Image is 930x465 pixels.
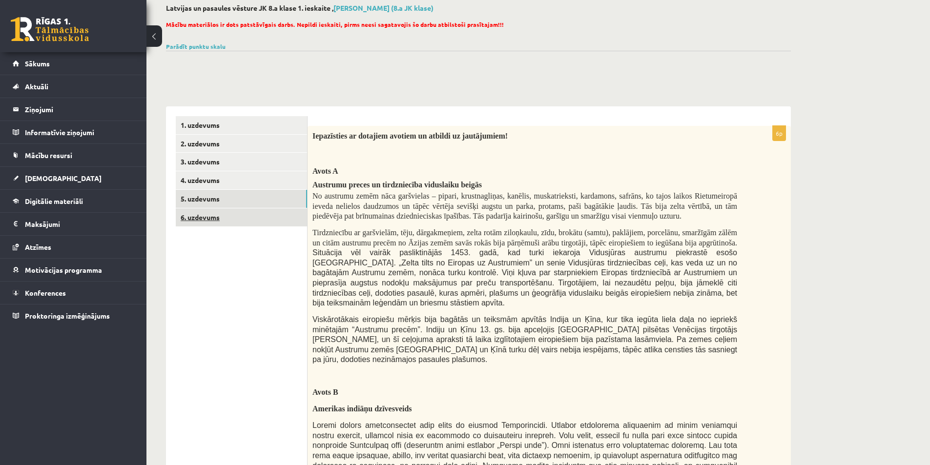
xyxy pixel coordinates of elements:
[13,144,134,166] a: Mācību resursi
[176,116,307,134] a: 1. uzdevums
[312,167,338,175] span: Avots A
[13,52,134,75] a: Sākums
[25,265,102,274] span: Motivācijas programma
[13,213,134,235] a: Maksājumi
[13,75,134,98] a: Aktuāli
[25,311,110,320] span: Proktoringa izmēģinājums
[13,121,134,143] a: Informatīvie ziņojumi
[312,228,737,247] span: Tirdzniecību ar garšvielām, tēju, dārgakmeņiem, zelta rotām ziloņkaulu, zīdu, brokātu (samtu), pa...
[25,213,134,235] legend: Maksājumi
[312,404,412,413] span: Amerikas indiāņu dzīvesveids
[166,20,504,28] span: Mācību materiālos ir dots patstāvīgais darbs. Nepildi ieskaiti, pirms neesi sagatavojis šo darbu ...
[13,190,134,212] a: Digitālie materiāli
[25,174,102,182] span: [DEMOGRAPHIC_DATA]
[25,121,134,143] legend: Informatīvie ziņojumi
[312,315,737,364] span: Viskārotākais eiropiešu mērķis bija bagātās un teiksmām apvītās Indija un Ķīna, kur tika iegūta l...
[25,59,50,68] span: Sākums
[176,153,307,171] a: 3. uzdevums
[166,4,791,12] h2: Latvijas un pasaules vēsture JK 8.a klase 1. ieskaite ,
[25,243,51,251] span: Atzīmes
[772,125,786,141] p: 6p
[176,190,307,208] a: 5. uzdevums
[13,304,134,327] a: Proktoringa izmēģinājums
[13,98,134,121] a: Ziņojumi
[25,82,48,91] span: Aktuāli
[13,282,134,304] a: Konferences
[312,248,737,307] span: Situācija vēl vairāk pasliktinājās 1453. gadā, kad turki iekaroja Vidusjūras austrumu piekrastē e...
[13,167,134,189] a: [DEMOGRAPHIC_DATA]
[25,98,134,121] legend: Ziņojumi
[312,388,338,396] span: Avots B
[25,197,83,205] span: Digitālie materiāli
[10,10,463,100] body: Editor, wiswyg-editor-user-answer-47024800555500
[25,288,66,297] span: Konferences
[11,17,89,41] a: Rīgas 1. Tālmācības vidusskola
[13,236,134,258] a: Atzīmes
[312,132,508,140] span: Iepazīsties ar dotajiem avotiem un atbildi uz jautājumiem!
[333,3,434,12] a: [PERSON_NAME] (8.a JK klase)
[176,208,307,226] a: 6. uzdevums
[176,171,307,189] a: 4. uzdevums
[312,192,737,220] span: No austrumu zemēm nāca garšvielas – pipari, krustnagliņas, kanēlis, muskatrieksti, kardamons, saf...
[166,42,226,50] a: Parādīt punktu skalu
[312,181,482,189] span: Austrumu preces un tirdzniecība viduslaiku beigās
[13,259,134,281] a: Motivācijas programma
[176,135,307,153] a: 2. uzdevums
[25,151,72,160] span: Mācību resursi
